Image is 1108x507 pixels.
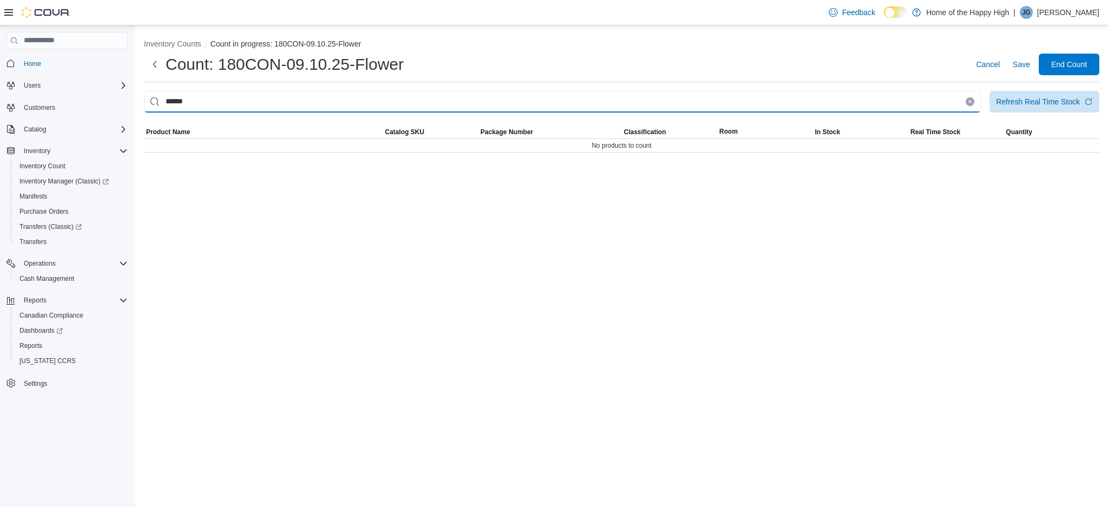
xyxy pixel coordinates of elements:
[24,147,50,155] span: Inventory
[15,354,128,367] span: Washington CCRS
[19,162,65,170] span: Inventory Count
[11,323,132,338] a: Dashboards
[592,141,652,150] span: No products to count
[144,126,383,139] button: Product Name
[15,220,128,233] span: Transfers (Classic)
[926,6,1009,19] p: Home of the Happy High
[19,294,128,307] span: Reports
[144,54,166,75] button: Next
[15,235,128,248] span: Transfers
[2,78,132,93] button: Users
[19,123,128,136] span: Catalog
[1006,128,1032,136] span: Quantity
[1020,6,1033,19] div: James Guzzo
[19,294,51,307] button: Reports
[15,205,73,218] a: Purchase Orders
[1013,59,1030,70] span: Save
[146,128,190,136] span: Product Name
[2,293,132,308] button: Reports
[1022,6,1030,19] span: JG
[15,309,128,322] span: Canadian Compliance
[15,160,70,173] a: Inventory Count
[624,128,666,136] span: Classification
[19,79,128,92] span: Users
[990,91,1099,113] button: Refresh Real Time Stock
[19,357,76,365] span: [US_STATE] CCRS
[385,128,425,136] span: Catalog SKU
[19,376,128,390] span: Settings
[19,311,83,320] span: Canadian Compliance
[11,219,132,234] a: Transfers (Classic)
[19,57,128,70] span: Home
[15,339,128,352] span: Reports
[24,296,47,305] span: Reports
[976,59,1000,70] span: Cancel
[15,190,51,203] a: Manifests
[1051,59,1087,70] span: End Count
[15,324,67,337] a: Dashboards
[19,222,82,231] span: Transfers (Classic)
[842,7,875,18] span: Feedback
[15,235,51,248] a: Transfers
[24,81,41,90] span: Users
[24,379,47,388] span: Settings
[1004,126,1099,139] button: Quantity
[11,308,132,323] button: Canadian Compliance
[815,128,840,136] span: In Stock
[19,341,42,350] span: Reports
[720,127,738,136] span: Room
[11,204,132,219] button: Purchase Orders
[19,144,128,157] span: Inventory
[19,192,47,201] span: Manifests
[2,122,132,137] button: Catalog
[1008,54,1034,75] button: Save
[11,353,132,368] button: [US_STATE] CCRS
[2,375,132,391] button: Settings
[2,143,132,159] button: Inventory
[24,125,46,134] span: Catalog
[15,354,80,367] a: [US_STATE] CCRS
[19,101,128,114] span: Customers
[19,144,55,157] button: Inventory
[2,256,132,271] button: Operations
[11,189,132,204] button: Manifests
[19,257,60,270] button: Operations
[15,160,128,173] span: Inventory Count
[996,96,1080,107] div: Refresh Real Time Stock
[480,128,533,136] span: Package Number
[24,60,41,68] span: Home
[19,326,63,335] span: Dashboards
[19,207,69,216] span: Purchase Orders
[19,377,51,390] a: Settings
[144,38,1099,51] nav: An example of EuiBreadcrumbs
[15,175,113,188] a: Inventory Manager (Classic)
[813,126,908,139] button: In Stock
[19,79,45,92] button: Users
[19,238,47,246] span: Transfers
[15,220,86,233] a: Transfers (Classic)
[383,126,479,139] button: Catalog SKU
[15,272,78,285] a: Cash Management
[15,309,88,322] a: Canadian Compliance
[6,51,128,419] nav: Complex example
[11,271,132,286] button: Cash Management
[966,97,974,106] button: Clear input
[19,123,50,136] button: Catalog
[144,91,981,113] input: This is a search bar. After typing your query, hit enter to filter the results lower in the page.
[15,339,47,352] a: Reports
[19,101,60,114] a: Customers
[15,272,128,285] span: Cash Management
[2,56,132,71] button: Home
[15,175,128,188] span: Inventory Manager (Classic)
[1037,6,1099,19] p: [PERSON_NAME]
[19,274,74,283] span: Cash Management
[11,234,132,249] button: Transfers
[15,205,128,218] span: Purchase Orders
[166,54,404,75] h1: Count: 180CON-09.10.25-Flower
[24,259,56,268] span: Operations
[825,2,879,23] a: Feedback
[908,126,1004,139] button: Real Time Stock
[22,7,70,18] img: Cova
[11,174,132,189] a: Inventory Manager (Classic)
